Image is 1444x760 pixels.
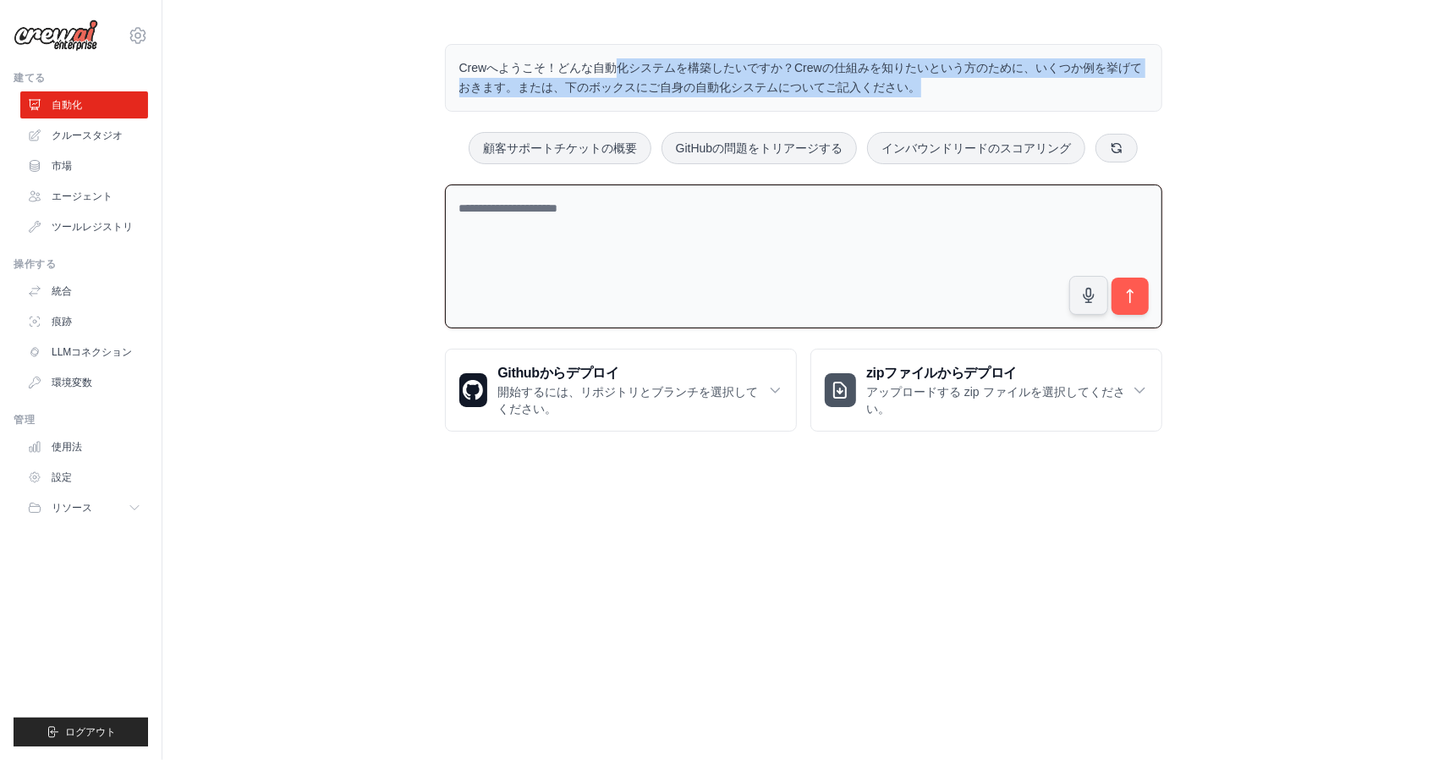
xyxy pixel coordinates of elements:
font: 環境変数 [52,377,92,388]
font: 設定 [52,471,72,483]
a: ツールレジストリ [20,213,148,240]
a: 環境変数 [20,369,148,396]
iframe: チャットウィジェット [1359,679,1444,760]
font: エージェント [52,190,113,202]
font: 管理 [14,414,35,426]
font: LLMコネクション [52,346,132,358]
button: 顧客サポートチケットの概要 [469,132,651,164]
font: Crewへようこそ！どんな自動化システムを構築したいですか？Crewの仕組みを知りたいという方のために、いくつか例を挙げておきます。または、下のボックスにご自身の自動化システムについてご記入ください。 [459,61,1142,94]
font: GitHubの問題をトリアージする [676,141,843,155]
a: LLMコネクション [20,339,148,366]
a: 使用法 [20,433,148,460]
a: クルースタジオ [20,122,148,149]
font: zipファイルからデプロイ [866,366,1017,380]
font: 使用法 [52,441,82,453]
font: ツールレジストリ [52,221,133,233]
font: 市場 [52,160,72,172]
font: 開始するには、リポジトリとブランチを選択してください。 [497,385,758,416]
button: ログアウト [14,718,148,746]
a: 痕跡 [20,308,148,335]
font: ログアウト [66,726,117,738]
font: 建てる [14,72,46,84]
font: リソース [52,502,92,514]
font: 顧客サポートチケットの概要 [483,141,637,155]
button: リソース [20,494,148,521]
a: 統合 [20,278,148,305]
font: 痕跡 [52,316,72,328]
button: GitHubの問題をトリアージする [662,132,858,164]
font: アップロードする zip ファイルを選択してください。 [866,385,1125,416]
a: エージェント [20,183,148,210]
font: 自動化 [52,99,82,111]
font: 統合 [52,285,72,297]
a: 市場 [20,152,148,179]
a: 自動化 [20,91,148,118]
button: インバウンドリードのスコアリング [867,132,1085,164]
img: ロゴ [14,19,98,52]
a: 設定 [20,464,148,491]
font: Githubからデプロイ [497,366,619,380]
font: インバウンドリードのスコアリング [881,141,1071,155]
font: 操作する [14,258,56,270]
font: クルースタジオ [52,129,123,141]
